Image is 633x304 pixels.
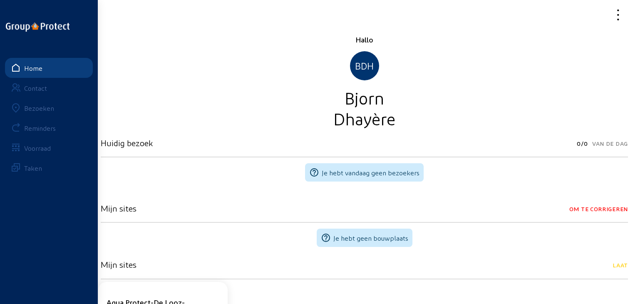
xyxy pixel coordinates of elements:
[5,58,93,78] a: Home
[24,144,51,152] div: Voorraad
[350,51,379,80] div: BDH
[577,138,588,150] span: 0/0
[24,124,56,132] div: Reminders
[101,138,153,148] h3: Huidig bezoek
[5,118,93,138] a: Reminders
[24,84,47,92] div: Contact
[101,108,628,129] div: Dhayère
[5,158,93,178] a: Taken
[321,233,331,243] mat-icon: help_outline
[333,234,408,242] span: Je hebt geen bouwplaats
[24,164,42,172] div: Taken
[309,167,319,177] mat-icon: help_outline
[5,138,93,158] a: Voorraad
[5,98,93,118] a: Bezoeken
[101,259,137,269] h3: Mijn sites
[101,203,137,213] h3: Mijn sites
[613,259,628,271] span: Laat
[24,104,54,112] div: Bezoeken
[592,138,628,150] span: Van de dag
[322,169,420,177] span: Je hebt vandaag geen bezoekers
[569,203,628,215] span: Om te corrigeren
[6,22,70,32] img: logo-oneline.png
[5,78,93,98] a: Contact
[101,35,628,45] div: Hallo
[24,64,42,72] div: Home
[101,87,628,108] div: Bjorn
